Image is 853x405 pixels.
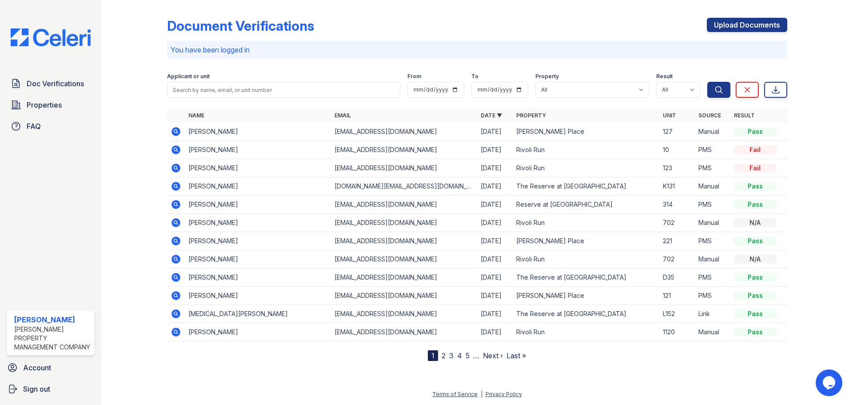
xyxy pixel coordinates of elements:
div: 1 [428,350,438,361]
td: [EMAIL_ADDRESS][DOMAIN_NAME] [331,305,477,323]
a: Email [335,112,351,119]
a: 2 [442,351,446,360]
a: Unit [663,112,676,119]
td: [DATE] [477,177,513,196]
a: Properties [7,96,94,114]
a: 3 [449,351,454,360]
td: Link [695,305,730,323]
td: PMS [695,269,730,287]
td: Rivoli Run [513,214,659,232]
td: D35 [659,269,695,287]
label: Applicant or unit [167,73,210,80]
td: [PERSON_NAME] [185,250,331,269]
td: [PERSON_NAME] [185,141,331,159]
td: Reserve at [GEOGRAPHIC_DATA] [513,196,659,214]
td: Rivoli Run [513,250,659,269]
td: [PERSON_NAME] [185,177,331,196]
td: [DATE] [477,287,513,305]
p: You have been logged in [171,44,784,55]
a: Doc Verifications [7,75,94,92]
div: [PERSON_NAME] Property Management Company [14,325,91,352]
span: Sign out [23,384,50,394]
td: [EMAIL_ADDRESS][DOMAIN_NAME] [331,232,477,250]
td: [EMAIL_ADDRESS][DOMAIN_NAME] [331,323,477,341]
a: Account [4,359,98,377]
td: [EMAIL_ADDRESS][DOMAIN_NAME] [331,250,477,269]
td: [PERSON_NAME] Place [513,232,659,250]
span: Doc Verifications [27,78,84,89]
td: 121 [659,287,695,305]
label: To [471,73,478,80]
a: 5 [466,351,470,360]
a: Next › [483,351,503,360]
td: 702 [659,250,695,269]
span: … [473,350,479,361]
td: [PERSON_NAME] [185,323,331,341]
td: 123 [659,159,695,177]
td: [PERSON_NAME] Place [513,123,659,141]
td: [DATE] [477,250,513,269]
td: Manual [695,123,730,141]
td: [DOMAIN_NAME][EMAIL_ADDRESS][DOMAIN_NAME] [331,177,477,196]
div: Pass [734,273,777,282]
td: [DATE] [477,323,513,341]
td: [EMAIL_ADDRESS][DOMAIN_NAME] [331,123,477,141]
td: K131 [659,177,695,196]
td: The Reserve at [GEOGRAPHIC_DATA] [513,305,659,323]
img: CE_Logo_Blue-a8612792a0a2168367f1c8372b55b34899dd931a85d93a1a3d3e32e68fde9ad4.png [4,28,98,46]
div: [PERSON_NAME] [14,314,91,325]
td: Manual [695,177,730,196]
iframe: chat widget [816,369,844,396]
div: Fail [734,164,777,172]
span: Account [23,362,51,373]
td: 127 [659,123,695,141]
td: Manual [695,323,730,341]
a: Sign out [4,380,98,398]
td: [DATE] [477,305,513,323]
td: [EMAIL_ADDRESS][DOMAIN_NAME] [331,287,477,305]
td: [DATE] [477,196,513,214]
div: | [481,391,482,397]
div: Pass [734,237,777,245]
div: Pass [734,328,777,337]
td: [PERSON_NAME] [185,214,331,232]
div: Pass [734,309,777,318]
div: Document Verifications [167,18,314,34]
td: Rivoli Run [513,141,659,159]
label: From [407,73,421,80]
td: 221 [659,232,695,250]
td: [EMAIL_ADDRESS][DOMAIN_NAME] [331,159,477,177]
label: Property [535,73,559,80]
span: FAQ [27,121,41,132]
td: [PERSON_NAME] [185,269,331,287]
a: Upload Documents [707,18,787,32]
td: [PERSON_NAME] Place [513,287,659,305]
td: [PERSON_NAME] [185,123,331,141]
a: 4 [457,351,462,360]
div: N/A [734,255,777,264]
td: Manual [695,214,730,232]
a: Name [188,112,204,119]
span: Properties [27,100,62,110]
td: [PERSON_NAME] [185,287,331,305]
td: [MEDICAL_DATA][PERSON_NAME] [185,305,331,323]
td: PMS [695,141,730,159]
td: The Reserve at [GEOGRAPHIC_DATA] [513,269,659,287]
div: N/A [734,218,777,227]
td: [EMAIL_ADDRESS][DOMAIN_NAME] [331,141,477,159]
td: [EMAIL_ADDRESS][DOMAIN_NAME] [331,269,477,287]
td: [DATE] [477,159,513,177]
a: FAQ [7,117,94,135]
td: [DATE] [477,269,513,287]
td: [PERSON_NAME] [185,196,331,214]
a: Source [698,112,721,119]
div: Pass [734,291,777,300]
td: [PERSON_NAME] [185,232,331,250]
td: L152 [659,305,695,323]
td: PMS [695,159,730,177]
label: Result [656,73,673,80]
td: [DATE] [477,232,513,250]
input: Search by name, email, or unit number [167,82,400,98]
div: Pass [734,182,777,191]
a: Last » [506,351,526,360]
